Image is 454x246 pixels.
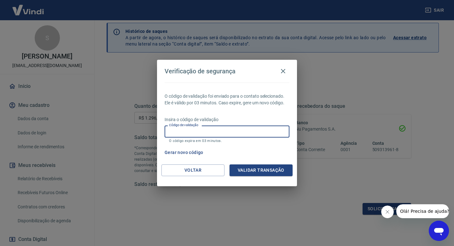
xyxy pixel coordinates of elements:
[396,204,449,218] iframe: Message from company
[381,206,394,218] iframe: Close message
[230,164,293,176] button: Validar transação
[169,123,198,127] label: Código de validação
[4,4,53,9] span: Olá! Precisa de ajuda?
[165,67,236,75] h4: Verificação de segurança
[429,221,449,241] iframe: Button to launch messaging window
[162,147,206,158] button: Gerar novo código
[165,93,289,106] p: O código de validação foi enviado para o contato selecionado. Ele é válido por 03 minutos. Caso e...
[161,164,224,176] button: Voltar
[169,139,285,143] p: O código expira em 03 minutos.
[165,116,289,123] p: Insira o código de validação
